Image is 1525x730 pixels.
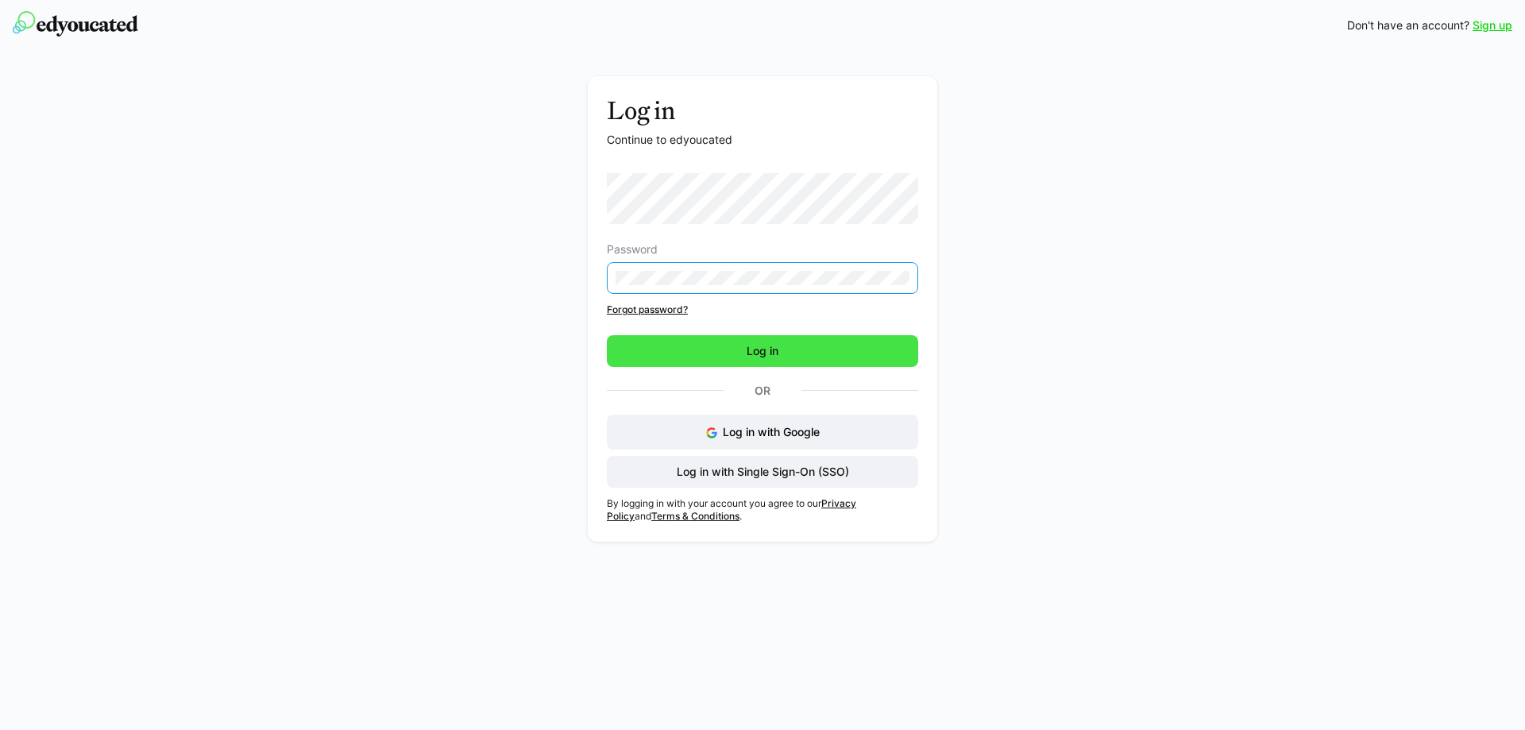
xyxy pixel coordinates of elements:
img: edyoucated [13,11,138,37]
a: Sign up [1473,17,1512,33]
p: Or [724,380,801,402]
p: Continue to edyoucated [607,132,918,148]
button: Log in with Single Sign-On (SSO) [607,456,918,488]
a: Privacy Policy [607,497,856,522]
button: Log in [607,335,918,367]
a: Forgot password? [607,303,918,316]
span: Log in with Single Sign-On (SSO) [674,464,851,480]
h3: Log in [607,95,918,126]
span: Don't have an account? [1347,17,1469,33]
a: Terms & Conditions [651,510,739,522]
p: By logging in with your account you agree to our and . [607,497,918,523]
span: Log in with Google [723,425,820,438]
span: Log in [744,343,781,359]
span: Password [607,243,658,256]
button: Log in with Google [607,415,918,450]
